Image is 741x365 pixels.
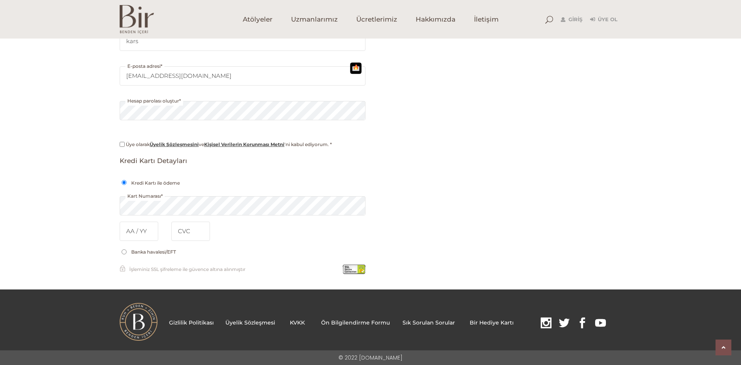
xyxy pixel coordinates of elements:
a: Üye Ol [590,15,617,24]
abbr: gerekli [161,63,162,69]
span: Uzmanlarımız [291,15,338,24]
p: . [169,317,612,329]
a: Giriş [561,15,582,24]
span: İşleminiz SSL şifreleme ile güvence altına alınmıştır [129,266,245,272]
label: E-posta adresi [125,62,164,71]
input: AA / YY [120,222,158,241]
a: Gizlilik Politikası [169,319,214,326]
span: Ücretlerimiz [356,15,397,24]
abbr: gerekli [179,98,181,104]
input: CVC [171,222,210,241]
img: ssl [343,264,365,274]
a: KVKK [290,319,305,326]
h3: Kredi Kartı Detayları [120,136,365,165]
span: Üye olarak ve 'ni kabul ediyorum. [126,141,329,147]
span: Atölyeler [243,15,272,24]
label: Banka havalesi/EFT [129,249,178,255]
input: Üye olarakÜyelik SözleşmesiniveKişisel Verilerin Korunması Metni'ni kabul ediyorum. * [120,142,125,147]
span: Hakkımızda [416,15,455,24]
label: Hesap parolası oluştur [125,96,183,106]
span: İletişim [474,15,499,24]
label: Kredi Kartı ile ödeme [129,178,182,188]
a: Bir Hediye Kartı [470,319,514,326]
a: Üyelik Sözleşmesini [150,141,199,147]
label: Kart Numarası [125,192,165,201]
p: © 2022 [DOMAIN_NAME] [338,353,403,362]
a: Sık Sorulan Sorular [403,319,455,326]
a: Ön Bilgilendirme Formu [321,319,390,326]
img: BI%CC%87R-LOGO.png [120,303,157,341]
a: Kişisel Verilerin Korunması Metni [204,141,284,147]
a: Üyelik Sözleşmesi [225,319,275,326]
